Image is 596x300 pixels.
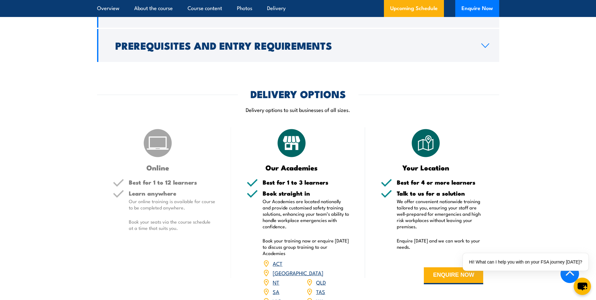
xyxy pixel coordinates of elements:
[273,259,282,267] a: ACT
[397,237,484,250] p: Enquire [DATE] and we can work to your needs.
[263,190,349,196] h5: Book straight in
[263,179,349,185] h5: Best for 1 to 3 learners
[113,164,203,171] h3: Online
[273,288,279,295] a: SA
[397,198,484,230] p: We offer convenient nationwide training tailored to you, ensuring your staff are well-prepared fo...
[424,267,483,284] button: ENQUIRE NOW
[316,288,325,295] a: TAS
[250,89,346,98] h2: DELIVERY OPTIONS
[381,164,471,171] h3: Your Location
[273,278,279,286] a: NT
[129,198,216,211] p: Our online training is available for course to be completed anywhere.
[263,237,349,256] p: Book your training now or enquire [DATE] to discuss group training to our Academies
[115,41,471,50] h2: Prerequisites and Entry Requirements
[316,278,326,286] a: QLD
[574,278,591,295] button: chat-button
[129,219,216,231] p: Book your seats via the course schedule at a time that suits you.
[397,190,484,196] h5: Talk to us for a solution
[463,253,588,271] div: Hi! What can I help you with on your FSA journey [DATE]?
[129,190,216,196] h5: Learn anywhere
[247,164,337,171] h3: Our Academies
[97,106,499,113] p: Delivery options to suit businesses of all sizes.
[397,179,484,185] h5: Best for 4 or more learners
[97,29,499,62] a: Prerequisites and Entry Requirements
[129,179,216,185] h5: Best for 1 to 12 learners
[273,269,323,276] a: [GEOGRAPHIC_DATA]
[263,198,349,230] p: Our Academies are located nationally and provide customised safety training solutions, enhancing ...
